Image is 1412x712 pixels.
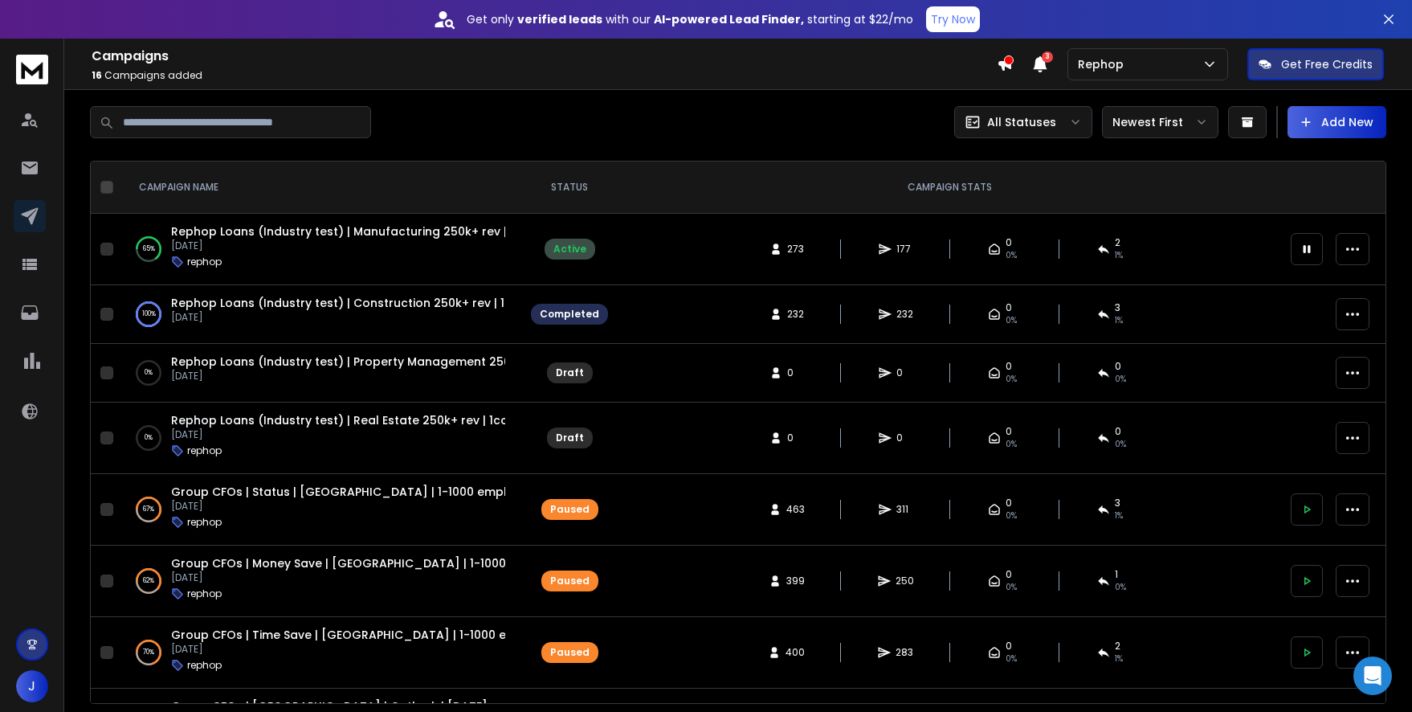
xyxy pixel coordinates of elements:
span: 250 [896,575,914,587]
p: [DATE] [171,239,505,252]
span: 0% [1006,373,1017,386]
p: Rephop [1078,56,1130,72]
a: Rephop Loans (Industry test) | Construction 250k+ rev | 1contact | [DATE] [171,295,602,311]
strong: AI-powered Lead Finder, [654,11,804,27]
p: Get Free Credits [1281,56,1373,72]
th: CAMPAIGN STATS [618,162,1281,214]
span: 311 [896,503,912,516]
span: 2 [1115,640,1120,653]
p: All Statuses [987,114,1056,130]
span: 0 [1006,568,1012,581]
span: 0% [1006,438,1017,451]
button: Get Free Credits [1247,48,1384,80]
div: Draft [556,432,584,444]
div: Paused [550,646,590,659]
span: 0 % [1115,581,1126,594]
p: 0 % [145,365,153,381]
p: Get only with our starting at $22/mo [467,11,913,27]
p: 62 % [143,573,154,589]
p: rephop [187,516,222,529]
span: 0% [1006,314,1017,327]
p: [DATE] [171,500,505,513]
span: 0% [1006,509,1017,522]
p: 100 % [142,306,156,322]
span: 16 [92,68,102,82]
div: Active [553,243,586,256]
td: 0%Rephop Loans (Industry test) | Property Management 250k+ rev | 1contact | [DATE][DATE] [120,344,521,403]
button: J [16,670,48,702]
span: 0% [1006,653,1017,665]
span: 0% [1006,249,1017,262]
span: 399 [786,575,805,587]
span: 1 % [1115,509,1123,522]
button: Add New [1288,106,1386,138]
p: 67 % [143,501,154,518]
span: 1 [1115,568,1118,581]
p: rephop [187,256,222,268]
span: 273 [787,243,804,256]
a: Group CFOs | Status | [GEOGRAPHIC_DATA] | 1-1000 employees | [DATE] [171,484,592,500]
span: 0 [1006,640,1012,653]
span: 0 [896,366,912,379]
p: [DATE] [171,370,505,383]
th: STATUS [521,162,618,214]
span: 463 [786,503,805,516]
td: 0%Rephop Loans (Industry test) | Real Estate 250k+ rev | 1contact | [DATE][DATE]rephop [120,403,521,474]
a: Group CFOs | Time Save | [GEOGRAPHIC_DATA] | 1-1000 employees | [DATE] [171,627,614,643]
p: [DATE] [171,643,505,656]
span: 3 [1042,51,1053,63]
img: logo [16,55,48,84]
span: 232 [896,308,913,321]
div: Paused [550,575,590,587]
span: 3 [1115,497,1120,509]
th: CAMPAIGN NAME [120,162,521,214]
span: 0 [896,432,912,444]
strong: verified leads [517,11,602,27]
td: 65%Rephop Loans (Industry test) | Manufacturing 250k+ rev | 1contact | [DATE][DATE]rephop [120,214,521,285]
p: rephop [187,587,222,600]
span: 3 [1115,301,1120,314]
p: [DATE] [171,428,505,441]
button: Try Now [926,6,980,32]
span: Rephop Loans (Industry test) | Real Estate 250k+ rev | 1contact | [DATE] [171,412,590,428]
div: Paused [550,503,590,516]
span: 400 [786,646,805,659]
button: Newest First [1102,106,1218,138]
p: 70 % [143,644,154,661]
a: Rephop Loans (Industry test) | Property Management 250k+ rev | 1contact | [DATE] [171,354,657,370]
a: Group CFOs | Money Save | [GEOGRAPHIC_DATA] | 1-1000 employees | [DATE] [171,555,624,571]
p: 65 % [143,241,155,257]
span: 177 [896,243,912,256]
span: 0 [1115,425,1121,438]
span: 2 [1115,236,1120,249]
span: 0% [1006,581,1017,594]
p: rephop [187,444,222,457]
span: 0 [787,366,803,379]
span: 0 [1006,301,1012,314]
div: Open Intercom Messenger [1353,657,1392,695]
span: 1 % [1115,314,1123,327]
span: 0 [1006,236,1012,249]
span: 283 [896,646,913,659]
td: 67%Group CFOs | Status | [GEOGRAPHIC_DATA] | 1-1000 employees | [DATE][DATE]rephop [120,474,521,546]
span: 0 [1006,497,1012,509]
p: Try Now [931,11,975,27]
span: 0 [1006,360,1012,373]
div: Completed [540,308,599,321]
span: 0% [1115,438,1126,451]
span: 0 [1006,425,1012,438]
p: [DATE] [171,571,505,584]
p: Campaigns added [92,69,997,82]
span: 0 [787,432,803,444]
td: 70%Group CFOs | Time Save | [GEOGRAPHIC_DATA] | 1-1000 employees | [DATE][DATE]rephop [120,617,521,689]
p: [DATE] [171,311,505,324]
span: 232 [787,308,804,321]
span: 0% [1115,373,1126,386]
